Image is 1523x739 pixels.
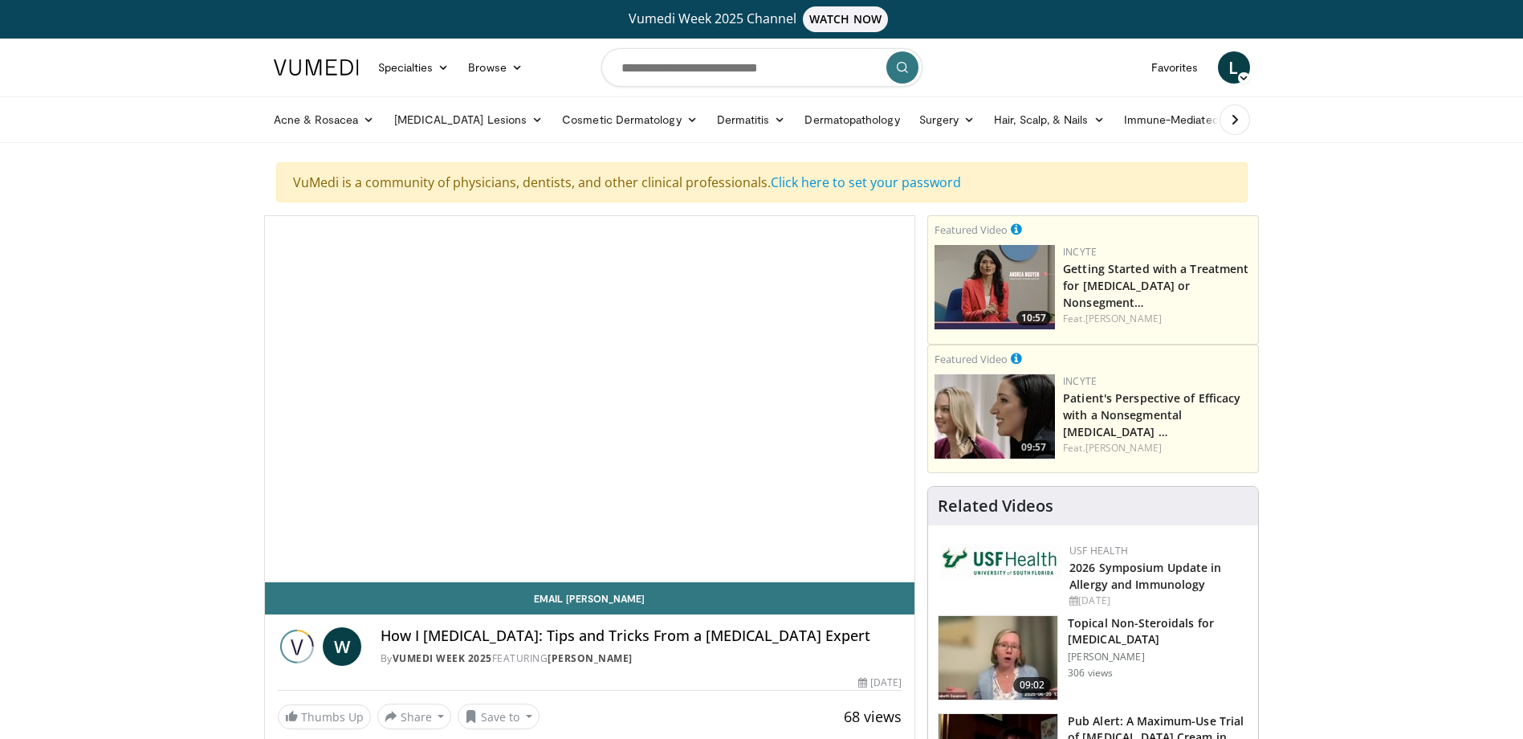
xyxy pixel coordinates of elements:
div: Feat. [1063,441,1252,455]
span: 09:57 [1016,440,1051,455]
div: [DATE] [1069,594,1245,608]
button: Save to [458,704,540,729]
a: Dermatitis [707,104,796,136]
img: 34a4b5e7-9a28-40cd-b963-80fdb137f70d.150x105_q85_crop-smart_upscale.jpg [939,616,1057,700]
a: Specialties [369,51,459,84]
h4: Related Videos [938,496,1053,516]
a: Thumbs Up [278,704,371,729]
a: USF Health [1069,544,1128,557]
a: L [1218,51,1250,84]
a: Email [PERSON_NAME] [265,582,915,614]
a: 10:57 [935,245,1055,329]
div: Feat. [1063,312,1252,326]
a: Acne & Rosacea [264,104,385,136]
div: VuMedi is a community of physicians, dentists, and other clinical professionals. [276,162,1248,202]
a: Vumedi Week 2025 [393,651,492,665]
span: WATCH NOW [803,6,888,32]
img: e02a99de-beb8-4d69-a8cb-018b1ffb8f0c.png.150x105_q85_crop-smart_upscale.jpg [935,245,1055,329]
a: Incyte [1063,374,1097,388]
a: Vumedi Week 2025 ChannelWATCH NOW [276,6,1248,32]
small: Featured Video [935,223,1008,237]
a: [PERSON_NAME] [548,651,633,665]
a: [MEDICAL_DATA] Lesions [385,104,553,136]
p: [PERSON_NAME] [1068,651,1248,663]
a: 09:57 [935,374,1055,459]
span: 68 views [844,707,902,726]
a: [PERSON_NAME] [1085,312,1162,325]
a: Getting Started with a Treatment for [MEDICAL_DATA] or Nonsegment… [1063,261,1248,310]
img: 6ba8804a-8538-4002-95e7-a8f8012d4a11.png.150x105_q85_autocrop_double_scale_upscale_version-0.2.jpg [941,544,1061,579]
img: VuMedi Logo [274,59,359,76]
a: Hair, Scalp, & Nails [984,104,1114,136]
a: Browse [458,51,532,84]
a: Cosmetic Dermatology [552,104,707,136]
a: Favorites [1142,51,1208,84]
a: Click here to set your password [771,174,961,191]
p: 306 views [1068,667,1113,680]
h3: Topical Non-Steroidals for [MEDICAL_DATA] [1068,615,1248,647]
img: Vumedi Week 2025 [278,627,316,666]
div: By FEATURING [381,651,902,666]
button: Share [377,704,452,729]
a: 09:02 Topical Non-Steroidals for [MEDICAL_DATA] [PERSON_NAME] 306 views [938,615,1248,700]
span: 10:57 [1016,311,1051,325]
div: [DATE] [858,676,902,690]
span: 09:02 [1013,677,1052,693]
small: Featured Video [935,352,1008,366]
a: W [323,627,361,666]
h4: How I [MEDICAL_DATA]: Tips and Tricks From a [MEDICAL_DATA] Expert [381,627,902,645]
a: Immune-Mediated [1114,104,1244,136]
input: Search topics, interventions [601,48,922,87]
a: [PERSON_NAME] [1085,441,1162,455]
a: Incyte [1063,245,1097,259]
a: 2026 Symposium Update in Allergy and Immunology [1069,560,1221,592]
a: Patient's Perspective of Efficacy with a Nonsegmental [MEDICAL_DATA] … [1063,390,1240,439]
a: Surgery [910,104,985,136]
img: 2c48d197-61e9-423b-8908-6c4d7e1deb64.png.150x105_q85_crop-smart_upscale.jpg [935,374,1055,459]
a: Dermatopathology [795,104,909,136]
video-js: Video Player [265,216,915,582]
